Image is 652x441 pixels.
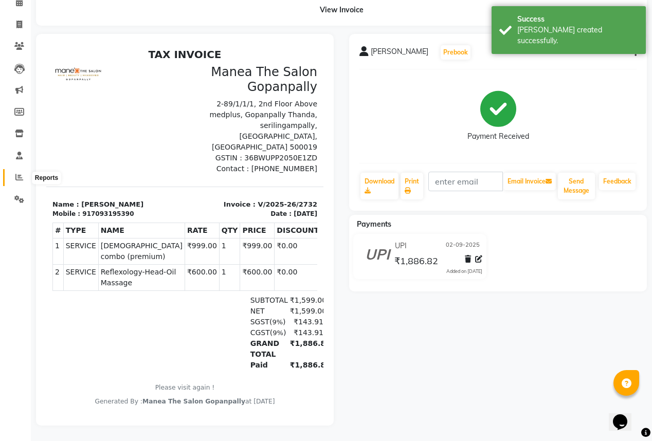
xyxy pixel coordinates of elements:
[17,179,52,194] th: TYPE
[7,220,17,247] td: 2
[7,179,17,194] th: #
[238,262,277,272] div: ₹1,599.00
[441,45,470,60] button: Prebook
[599,173,636,190] a: Feedback
[55,223,136,244] span: Reflexology-Head-Oil Massage
[173,194,194,220] td: 1
[357,219,391,229] span: Payments
[224,165,245,174] div: Date :
[173,220,194,247] td: 1
[6,155,133,166] p: Name : [PERSON_NAME]
[238,316,277,326] div: ₹1,886.82
[204,284,224,292] span: CGST
[503,173,556,190] button: Email Invoice
[428,172,503,191] input: enter email
[394,255,438,269] span: ₹1,886.82
[238,283,277,294] div: ₹143.91
[145,119,271,130] p: Contact : [PHONE_NUMBER]
[467,131,529,142] div: Payment Received
[6,4,271,16] h2: TAX INVOICE
[371,46,428,61] span: [PERSON_NAME]
[238,294,277,316] div: ₹1,886.82
[228,220,275,247] td: ₹0.00
[138,179,173,194] th: RATE
[96,354,199,361] span: Manea The Salon Gopanpally
[198,294,238,316] div: GRAND TOTAL
[145,54,271,108] p: 2-89/1/1/1, 2nd Floor Above medplus, Gopanpally Thanda, serilingampally, [GEOGRAPHIC_DATA], [GEOG...
[228,194,275,220] td: ₹0.00
[446,241,480,251] span: 02-09-2025
[517,25,638,46] div: Bill created successfully.
[204,273,223,282] span: SGST
[7,194,17,220] td: 1
[145,21,271,50] h3: Manea The Salon Gopanpally
[198,251,238,262] div: SUBTOTAL
[198,272,238,283] div: ( )
[226,274,237,282] span: 9%
[238,272,277,283] div: ₹143.91
[6,353,271,362] div: Generated By : at [DATE]
[52,179,138,194] th: NAME
[238,251,277,262] div: ₹1,599.00
[194,194,228,220] td: ₹999.00
[360,173,399,199] a: Download
[198,262,238,272] div: NET
[145,155,271,166] p: Invoice : V/2025-26/2732
[138,220,173,247] td: ₹600.00
[138,194,173,220] td: ₹999.00
[145,108,271,119] p: GSTIN : 36BWUPP2050E1ZD
[173,179,194,194] th: QTY
[36,165,87,174] div: 917093195390
[198,316,238,326] div: Paid
[226,285,237,292] span: 9%
[194,220,228,247] td: ₹600.00
[395,241,407,251] span: UPI
[17,194,52,220] td: SERVICE
[247,165,271,174] div: [DATE]
[6,165,34,174] div: Mobile :
[609,400,642,431] iframe: chat widget
[517,14,638,25] div: Success
[17,220,52,247] td: SERVICE
[446,268,482,275] div: Added on [DATE]
[6,339,271,348] p: Please visit again !
[558,173,595,199] button: Send Message
[32,172,61,185] div: Reports
[401,173,423,199] a: Print
[228,179,275,194] th: DISCOUNT
[55,196,136,218] span: [DEMOGRAPHIC_DATA] combo (premium)
[194,179,228,194] th: PRICE
[198,283,238,294] div: ( )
